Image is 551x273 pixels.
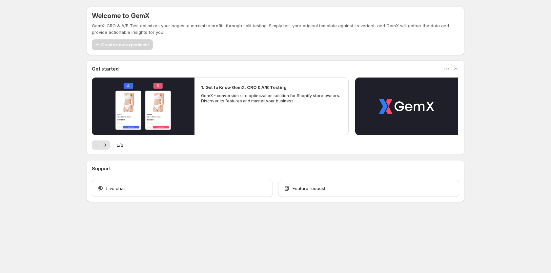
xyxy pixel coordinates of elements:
[92,77,194,135] button: Play video
[92,12,150,20] h5: Welcome to GemX
[92,66,119,72] h3: Get started
[116,142,123,148] span: 1 / 2
[92,165,111,172] h3: Support
[201,93,342,104] p: GemX - conversion rate optimization solution for Shopify store owners. Discover its features and ...
[92,140,110,150] nav: Pagination
[293,185,325,192] span: Feature request
[101,140,110,150] button: Next
[106,185,125,192] span: Live chat
[355,77,458,135] button: Play video
[201,84,287,91] h2: 1. Get to Know GemX: CRO & A/B Testing
[92,22,459,35] p: GemX: CRO & A/B Test optimizes your pages to maximize profits through split testing. Simply test ...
